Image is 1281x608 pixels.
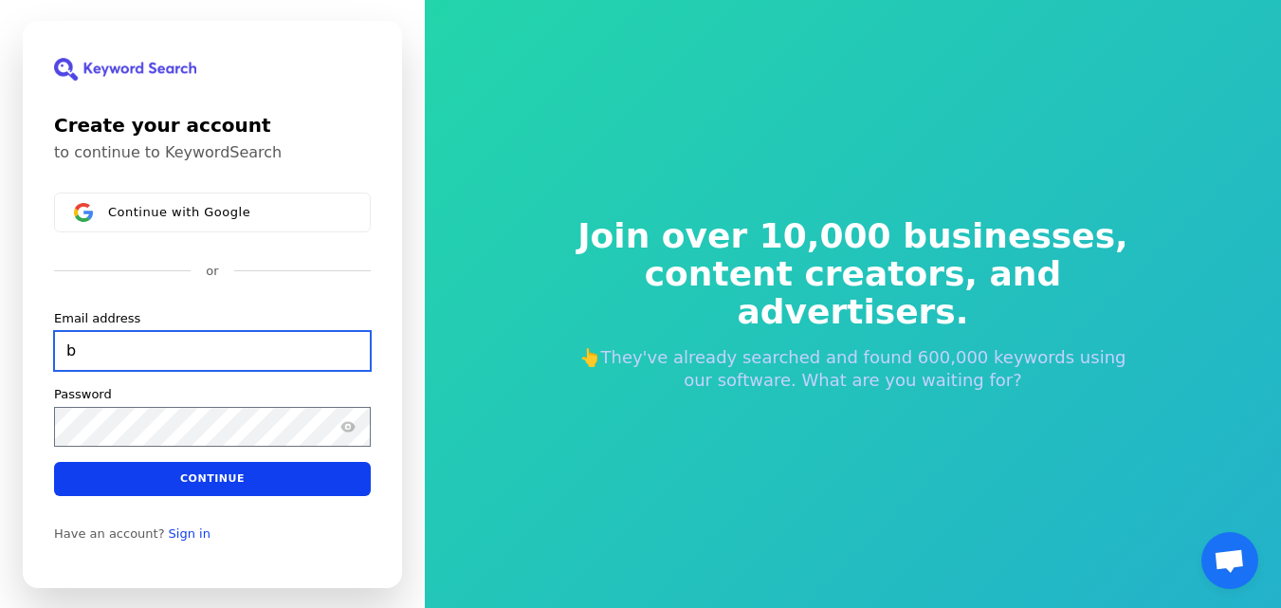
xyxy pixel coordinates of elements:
p: to continue to KeywordSearch [54,143,371,162]
p: 👆They've already searched and found 600,000 keywords using our software. What are you waiting for? [565,346,1142,392]
img: KeywordSearch [54,58,196,81]
label: Email address [54,309,140,326]
div: Open chat [1201,532,1258,589]
button: Continue [54,461,371,495]
span: content creators, and advertisers. [565,255,1142,331]
p: or [206,263,218,280]
span: Join over 10,000 businesses, [565,217,1142,255]
label: Password [54,385,112,402]
span: Continue with Google [108,204,250,219]
button: Show password [337,415,359,437]
img: Sign in with Google [74,203,93,222]
span: Have an account? [54,525,165,541]
a: Sign in [169,525,210,541]
h1: Create your account [54,111,371,139]
button: Sign in with GoogleContinue with Google [54,193,371,232]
